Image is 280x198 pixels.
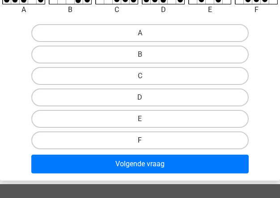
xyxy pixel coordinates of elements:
[31,155,249,173] button: Volgende vraag
[31,88,249,106] label: D
[135,4,191,15] div: D
[31,110,249,128] label: E
[89,4,145,15] div: C
[42,4,98,15] div: B
[31,67,249,85] label: C
[31,131,249,149] label: F
[31,24,249,42] label: A
[182,4,238,15] div: E
[31,46,249,63] label: B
